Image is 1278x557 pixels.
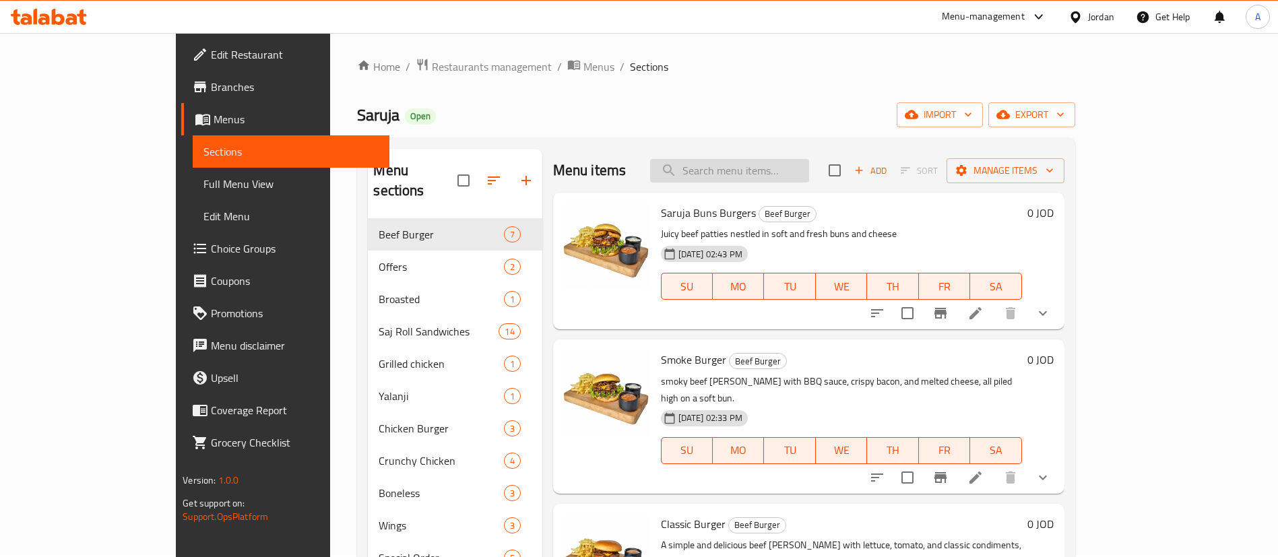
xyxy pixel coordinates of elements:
[764,273,815,300] button: TU
[924,297,957,329] button: Branch-specific-item
[505,261,520,273] span: 2
[181,329,389,362] a: Menu disclaimer
[1027,203,1054,222] h6: 0 JOD
[193,135,389,168] a: Sections
[947,158,1064,183] button: Manage items
[379,291,503,307] span: Broasted
[368,412,542,445] div: Chicken Burger3
[510,164,542,197] button: Add section
[553,160,627,181] h2: Menu items
[970,273,1021,300] button: SA
[852,163,889,178] span: Add
[620,59,625,75] li: /
[183,508,268,525] a: Support.OpsPlatform
[357,58,1075,75] nav: breadcrumb
[861,297,893,329] button: sort-choices
[867,273,918,300] button: TH
[1088,9,1114,24] div: Jordan
[729,517,786,533] span: Beef Burger
[728,517,786,533] div: Beef Burger
[379,323,499,339] span: Saj Roll Sandwiches
[821,277,862,296] span: WE
[967,305,984,321] a: Edit menu item
[379,420,503,436] span: Chicken Burger
[919,437,970,464] button: FR
[907,106,972,123] span: import
[379,259,503,275] span: Offers
[432,59,552,75] span: Restaurants management
[181,103,389,135] a: Menus
[1027,350,1054,369] h6: 0 JOD
[630,59,668,75] span: Sections
[1035,469,1051,486] svg: Show Choices
[499,325,519,338] span: 14
[994,461,1027,494] button: delete
[368,509,542,542] div: Wings3
[504,517,521,533] div: items
[816,437,867,464] button: WE
[970,437,1021,464] button: SA
[368,477,542,509] div: Boneless3
[203,143,379,160] span: Sections
[504,420,521,436] div: items
[379,388,503,404] span: Yalanji
[564,350,650,436] img: Smoke Burger
[211,402,379,418] span: Coverage Report
[368,218,542,251] div: Beef Burger7
[181,394,389,426] a: Coverage Report
[368,251,542,283] div: Offers2
[821,440,862,460] span: WE
[650,159,809,183] input: search
[504,485,521,501] div: items
[661,350,726,370] span: Smoke Burger
[504,291,521,307] div: items
[661,273,713,300] button: SU
[994,297,1027,329] button: delete
[203,176,379,192] span: Full Menu View
[759,206,816,222] span: Beef Burger
[405,110,436,122] span: Open
[849,160,892,181] button: Add
[379,356,503,372] div: Grilled chicken
[718,277,759,296] span: MO
[821,156,849,185] span: Select section
[211,434,379,451] span: Grocery Checklist
[368,315,542,348] div: Saj Roll Sandwiches14
[181,297,389,329] a: Promotions
[505,487,520,500] span: 3
[181,232,389,265] a: Choice Groups
[368,380,542,412] div: Yalanji1
[729,353,787,369] div: Beef Burger
[769,277,810,296] span: TU
[368,445,542,477] div: Crunchy Chicken4
[988,102,1075,127] button: export
[667,277,707,296] span: SU
[379,485,503,501] div: Boneless
[661,437,713,464] button: SU
[203,208,379,224] span: Edit Menu
[976,440,1016,460] span: SA
[892,160,947,181] span: Select section first
[673,412,748,424] span: [DATE] 02:33 PM
[718,440,759,460] span: MO
[924,440,965,460] span: FR
[416,58,552,75] a: Restaurants management
[211,305,379,321] span: Promotions
[379,226,503,242] div: Beef Burger
[193,168,389,200] a: Full Menu View
[505,293,520,306] span: 1
[214,111,379,127] span: Menus
[564,203,650,290] img: Saruja Buns Burgers
[181,426,389,459] a: Grocery Checklist
[942,9,1025,25] div: Menu-management
[764,437,815,464] button: TU
[1035,305,1051,321] svg: Show Choices
[368,348,542,380] div: Grilled chicken1
[867,437,918,464] button: TH
[999,106,1064,123] span: export
[379,517,503,533] div: Wings
[849,160,892,181] span: Add item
